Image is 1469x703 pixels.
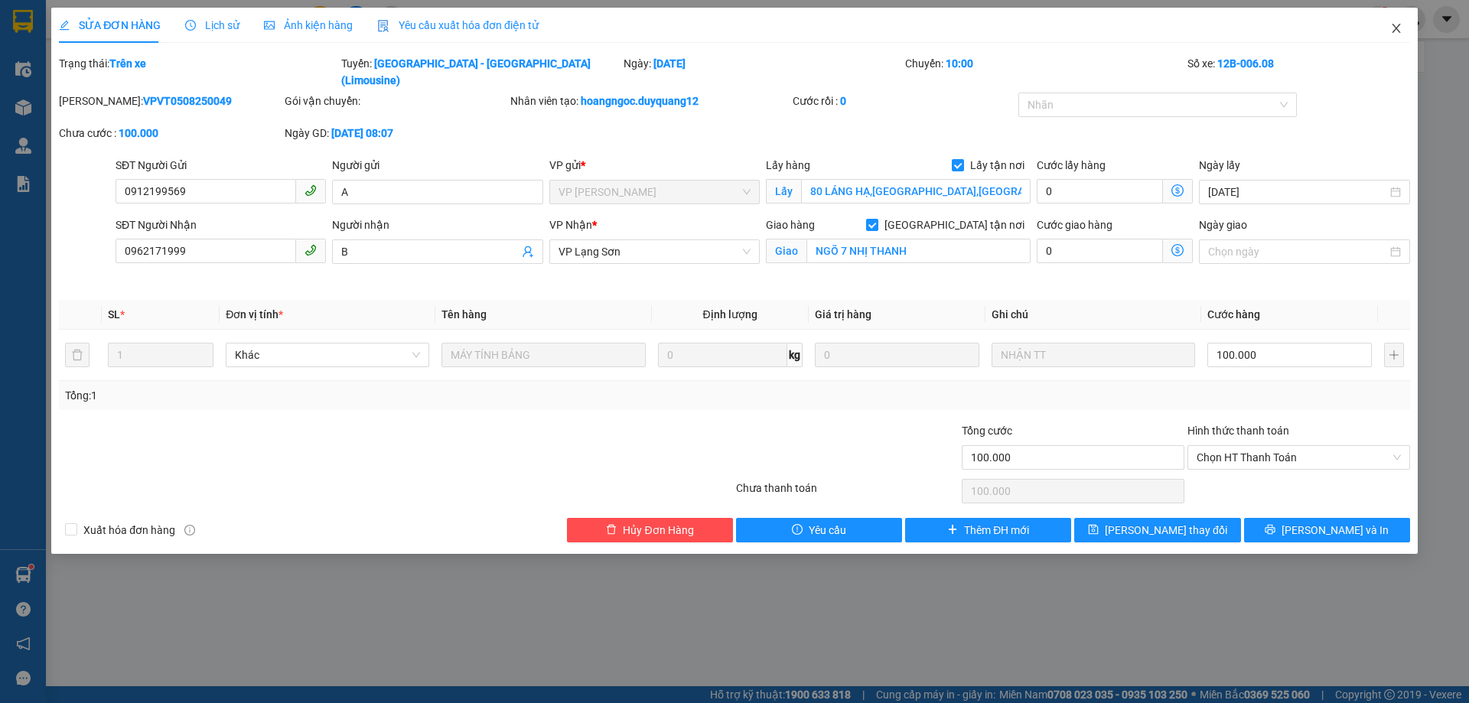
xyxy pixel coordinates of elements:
[905,518,1071,542] button: plusThêm ĐH mới
[226,308,283,321] span: Đơn vị tính
[108,308,120,321] span: SL
[184,525,195,535] span: info-circle
[964,522,1029,539] span: Thêm ĐH mới
[703,308,757,321] span: Định lượng
[549,219,592,231] span: VP Nhận
[1208,243,1386,260] input: Ngày giao
[766,239,806,263] span: Giao
[567,518,733,542] button: deleteHủy Đơn Hàng
[766,179,801,203] span: Lấy
[59,19,161,31] span: SỬA ĐƠN HÀNG
[1390,22,1402,34] span: close
[736,518,902,542] button: exclamation-circleYêu cầu
[766,159,810,171] span: Lấy hàng
[1037,219,1112,231] label: Cước giao hàng
[1375,8,1418,50] button: Close
[332,157,542,174] div: Người gửi
[806,239,1031,263] input: Giao tận nơi
[947,524,958,536] span: plus
[377,20,389,32] img: icon
[581,95,699,107] b: hoangngoc.duyquang12
[441,308,487,321] span: Tên hàng
[653,57,686,70] b: [DATE]
[285,125,507,142] div: Ngày GD:
[264,19,353,31] span: Ảnh kiện hàng
[59,93,282,109] div: [PERSON_NAME]:
[331,127,393,139] b: [DATE] 08:07
[1197,446,1401,469] span: Chọn HT Thanh Toán
[332,216,542,233] div: Người nhận
[623,522,693,539] span: Hủy Đơn Hàng
[119,127,158,139] b: 100.000
[809,522,846,539] span: Yêu cầu
[1199,159,1240,171] label: Ngày lấy
[1282,522,1389,539] span: [PERSON_NAME] và In
[1037,239,1163,263] input: Cước giao hàng
[341,57,591,86] b: [GEOGRAPHIC_DATA] - [GEOGRAPHIC_DATA] (Limousine)
[766,219,815,231] span: Giao hàng
[904,55,1186,89] div: Chuyến:
[792,524,803,536] span: exclamation-circle
[57,55,340,89] div: Trạng thái:
[606,524,617,536] span: delete
[116,157,326,174] div: SĐT Người Gửi
[59,125,282,142] div: Chưa cước :
[946,57,973,70] b: 10:00
[1217,57,1274,70] b: 12B-006.08
[1074,518,1240,542] button: save[PERSON_NAME] thay đổi
[1037,159,1106,171] label: Cước lấy hàng
[815,308,871,321] span: Giá trị hàng
[305,184,317,197] span: phone
[185,19,239,31] span: Lịch sử
[1186,55,1412,89] div: Số xe:
[305,244,317,256] span: phone
[1187,425,1289,437] label: Hình thức thanh toán
[549,157,760,174] div: VP gửi
[878,216,1031,233] span: [GEOGRAPHIC_DATA] tận nơi
[1088,524,1099,536] span: save
[793,93,1015,109] div: Cước rồi :
[340,55,622,89] div: Tuyến:
[235,343,420,366] span: Khác
[116,216,326,233] div: SĐT Người Nhận
[1171,184,1184,197] span: dollar-circle
[1265,524,1275,536] span: printer
[734,480,960,506] div: Chưa thanh toán
[962,425,1012,437] span: Tổng cước
[522,246,534,258] span: user-add
[264,20,275,31] span: picture
[77,522,181,539] span: Xuất hóa đơn hàng
[1171,244,1184,256] span: dollar-circle
[510,93,790,109] div: Nhân viên tạo:
[622,55,904,89] div: Ngày:
[59,20,70,31] span: edit
[65,387,567,404] div: Tổng: 1
[1384,343,1404,367] button: plus
[285,93,507,109] div: Gói vận chuyển:
[1037,179,1163,203] input: Cước lấy hàng
[985,300,1201,330] th: Ghi chú
[143,95,232,107] b: VPVT0508250049
[441,343,645,367] input: VD: Bàn, Ghế
[559,181,751,203] span: VP Minh Khai
[1207,308,1260,321] span: Cước hàng
[801,179,1031,203] input: Lấy tận nơi
[559,240,751,263] span: VP Lạng Sơn
[1105,522,1227,539] span: [PERSON_NAME] thay đổi
[840,95,846,107] b: 0
[964,157,1031,174] span: Lấy tận nơi
[787,343,803,367] span: kg
[1208,184,1386,200] input: Ngày lấy
[1199,219,1247,231] label: Ngày giao
[185,20,196,31] span: clock-circle
[992,343,1195,367] input: Ghi Chú
[65,343,90,367] button: delete
[1244,518,1410,542] button: printer[PERSON_NAME] và In
[109,57,146,70] b: Trên xe
[377,19,539,31] span: Yêu cầu xuất hóa đơn điện tử
[815,343,979,367] input: 0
